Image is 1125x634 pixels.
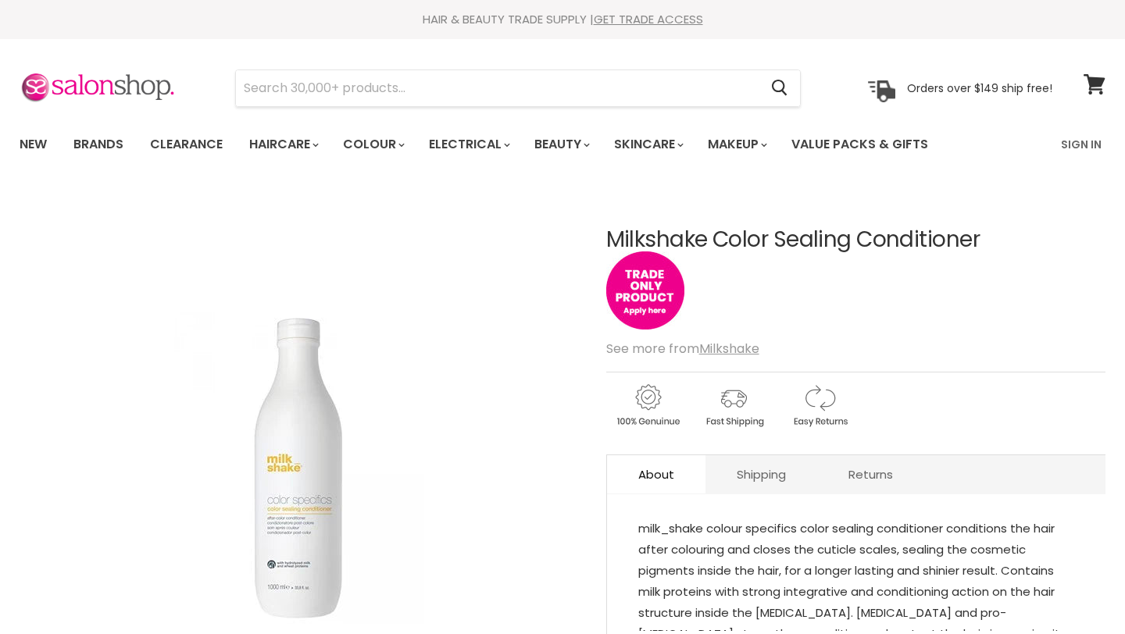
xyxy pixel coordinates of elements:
a: Colour [331,128,414,161]
h1: Milkshake Color Sealing Conditioner [606,228,1105,252]
span: See more from [606,340,759,358]
a: Beauty [523,128,599,161]
img: tradeonly_small.jpg [606,251,684,329]
img: genuine.gif [606,382,689,429]
a: About [607,455,705,493]
a: Makeup [696,128,777,161]
input: Search [236,70,759,106]
a: Value Packs & Gifts [780,128,940,161]
form: Product [235,69,801,107]
ul: Main menu [8,122,996,167]
a: Milkshake [699,340,759,358]
a: New [8,128,59,161]
p: Orders over $149 ship free! [907,80,1052,94]
img: returns.gif [778,382,861,429]
a: GET TRADE ACCESS [594,11,703,27]
a: Clearance [138,128,234,161]
a: Skincare [602,128,693,161]
a: Haircare [237,128,328,161]
a: Electrical [417,128,520,161]
a: Returns [817,455,924,493]
a: Brands [62,128,135,161]
a: Sign In [1052,128,1111,161]
button: Search [759,70,800,106]
img: shipping.gif [692,382,775,429]
img: Milkshake Color Sealing Conditioner [143,312,455,624]
a: Shipping [705,455,817,493]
